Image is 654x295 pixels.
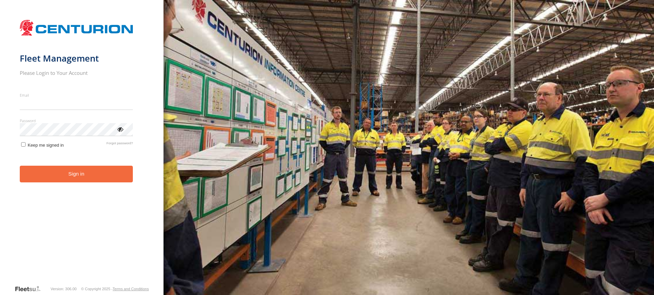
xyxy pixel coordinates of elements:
[20,93,133,98] label: Email
[51,287,77,291] div: Version: 306.00
[28,143,64,148] span: Keep me signed in
[20,53,133,64] h1: Fleet Management
[20,19,133,36] img: Centurion Transport
[20,166,133,182] button: Sign in
[20,69,133,76] h2: Please Login to Your Account
[20,16,144,285] form: main
[113,287,149,291] a: Terms and Conditions
[107,141,133,148] a: Forgot password?
[21,142,26,147] input: Keep me signed in
[20,118,133,123] label: Password
[116,126,123,132] div: ViewPassword
[81,287,149,291] div: © Copyright 2025 -
[15,285,46,292] a: Visit our Website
